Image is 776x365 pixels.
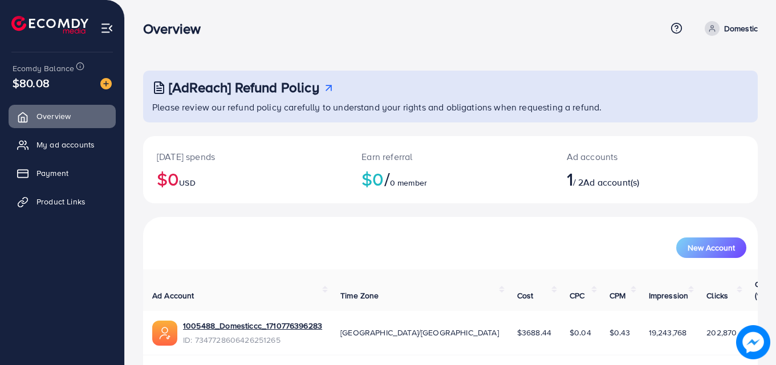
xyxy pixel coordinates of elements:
[9,162,116,184] a: Payment
[169,79,319,96] h3: [AdReach] Refund Policy
[152,321,177,346] img: ic-ads-acc.e4c84228.svg
[570,290,584,301] span: CPC
[755,278,770,301] span: CTR (%)
[688,244,735,252] span: New Account
[179,177,195,188] span: USD
[517,290,534,301] span: Cost
[390,177,427,188] span: 0 member
[36,167,68,179] span: Payment
[567,166,573,192] span: 1
[724,22,758,35] p: Domestic
[706,327,737,338] span: 202,870
[567,150,693,163] p: Ad accounts
[361,150,539,163] p: Earn referral
[36,139,95,150] span: My ad accounts
[583,176,639,188] span: Ad account(s)
[649,290,689,301] span: Impression
[36,110,71,122] span: Overview
[567,168,693,190] h2: / 2
[100,78,112,89] img: image
[361,168,539,190] h2: $0
[152,290,194,301] span: Ad Account
[517,327,551,338] span: $3688.44
[11,16,88,34] img: logo
[9,190,116,213] a: Product Links
[100,22,113,35] img: menu
[340,290,379,301] span: Time Zone
[143,20,210,37] h3: Overview
[610,290,625,301] span: CPM
[700,21,758,36] a: Domestic
[13,75,50,91] span: $80.08
[610,327,631,338] span: $0.43
[152,100,751,114] p: Please review our refund policy carefully to understand your rights and obligations when requesti...
[736,325,770,359] img: image
[340,327,499,338] span: [GEOGRAPHIC_DATA]/[GEOGRAPHIC_DATA]
[9,133,116,156] a: My ad accounts
[36,196,86,207] span: Product Links
[706,290,728,301] span: Clicks
[157,150,334,163] p: [DATE] spends
[570,327,591,338] span: $0.04
[157,168,334,190] h2: $0
[13,63,74,74] span: Ecomdy Balance
[9,105,116,128] a: Overview
[649,327,687,338] span: 19,243,768
[676,237,746,258] button: New Account
[384,166,390,192] span: /
[183,334,322,346] span: ID: 7347728606426251265
[183,320,322,331] a: 1005488_Domesticcc_1710776396283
